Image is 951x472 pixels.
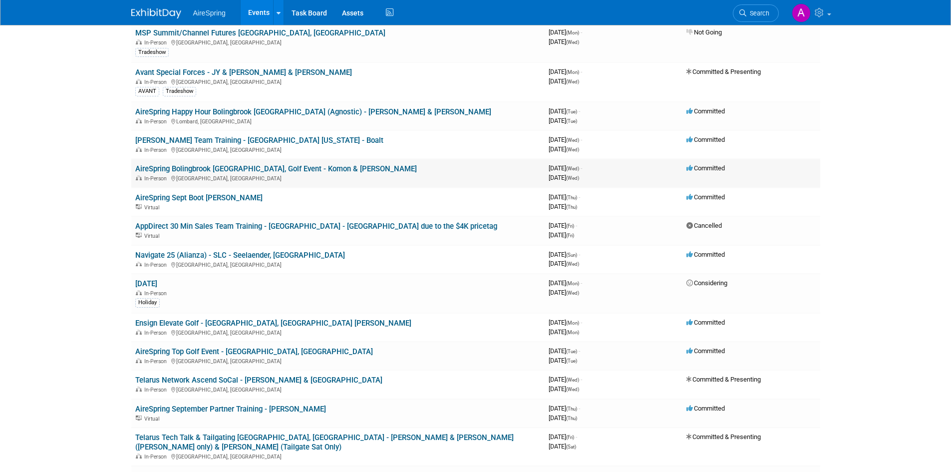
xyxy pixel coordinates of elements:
[566,147,579,152] span: (Wed)
[566,444,576,450] span: (Sat)
[135,117,541,125] div: Lombard, [GEOGRAPHIC_DATA]
[144,175,170,182] span: In-Person
[136,39,142,44] img: In-Person Event
[136,358,142,363] img: In-Person Event
[136,118,142,123] img: In-Person Event
[566,118,577,124] span: (Tue)
[733,4,779,22] a: Search
[549,405,580,412] span: [DATE]
[136,290,142,295] img: In-Person Event
[579,251,580,258] span: -
[136,416,142,421] img: Virtual Event
[566,406,577,412] span: (Thu)
[549,279,582,287] span: [DATE]
[135,279,157,288] a: [DATE]
[144,147,170,153] span: In-Person
[144,39,170,46] span: In-Person
[686,68,761,75] span: Committed & Presenting
[566,39,579,45] span: (Wed)
[136,330,142,335] img: In-Person Event
[135,28,385,37] a: MSP Summit/Channel Futures [GEOGRAPHIC_DATA], [GEOGRAPHIC_DATA]
[579,405,580,412] span: -
[549,319,582,326] span: [DATE]
[549,414,577,422] span: [DATE]
[144,204,162,211] span: Virtual
[135,77,541,85] div: [GEOGRAPHIC_DATA], [GEOGRAPHIC_DATA]
[549,231,574,239] span: [DATE]
[566,320,579,326] span: (Mon)
[136,204,142,209] img: Virtual Event
[581,279,582,287] span: -
[686,28,722,36] span: Not Going
[686,251,725,258] span: Committed
[566,137,579,143] span: (Wed)
[135,38,541,46] div: [GEOGRAPHIC_DATA], [GEOGRAPHIC_DATA]
[549,107,580,115] span: [DATE]
[136,79,142,84] img: In-Person Event
[581,28,582,36] span: -
[144,290,170,297] span: In-Person
[135,357,541,365] div: [GEOGRAPHIC_DATA], [GEOGRAPHIC_DATA]
[144,233,162,239] span: Virtual
[135,260,541,268] div: [GEOGRAPHIC_DATA], [GEOGRAPHIC_DATA]
[549,145,579,153] span: [DATE]
[566,79,579,84] span: (Wed)
[686,347,725,355] span: Committed
[193,9,226,17] span: AireSpring
[566,261,579,267] span: (Wed)
[549,77,579,85] span: [DATE]
[136,233,142,238] img: Virtual Event
[581,136,582,143] span: -
[144,330,170,336] span: In-Person
[686,136,725,143] span: Committed
[686,164,725,172] span: Committed
[135,222,497,231] a: AppDirect 30 Min Sales Team Training - [GEOGRAPHIC_DATA] - [GEOGRAPHIC_DATA] due to the $4K pricetag
[136,147,142,152] img: In-Person Event
[566,416,577,421] span: (Thu)
[566,195,577,200] span: (Thu)
[686,193,725,201] span: Committed
[135,452,541,460] div: [GEOGRAPHIC_DATA], [GEOGRAPHIC_DATA]
[566,281,579,286] span: (Mon)
[686,405,725,412] span: Committed
[566,330,579,335] span: (Mon)
[136,454,142,459] img: In-Person Event
[135,164,417,173] a: AireSpring Bolingbrook [GEOGRAPHIC_DATA], Golf Event - Komon & [PERSON_NAME]
[566,358,577,364] span: (Tue)
[144,358,170,365] span: In-Person
[581,164,582,172] span: -
[566,377,579,383] span: (Wed)
[135,136,383,145] a: [PERSON_NAME] Team Training - [GEOGRAPHIC_DATA] [US_STATE] - Boalt
[144,416,162,422] span: Virtual
[686,222,722,229] span: Cancelled
[135,251,345,260] a: Navigate 25 (Alianza) - SLC - Seelaender, [GEOGRAPHIC_DATA]
[163,87,196,96] div: Tradeshow
[549,174,579,181] span: [DATE]
[549,136,582,143] span: [DATE]
[566,387,579,392] span: (Wed)
[549,433,577,441] span: [DATE]
[549,443,576,450] span: [DATE]
[566,69,579,75] span: (Mon)
[576,222,577,229] span: -
[135,107,491,116] a: AireSpring Happy Hour Bolingbrook [GEOGRAPHIC_DATA] (Agnostic) - [PERSON_NAME] & [PERSON_NAME]
[135,433,514,452] a: Telarus Tech Talk & Tailgating [GEOGRAPHIC_DATA], [GEOGRAPHIC_DATA] - [PERSON_NAME] & [PERSON_NAM...
[566,349,577,354] span: (Tue)
[566,223,574,229] span: (Fri)
[566,233,574,238] span: (Fri)
[549,385,579,393] span: [DATE]
[686,319,725,326] span: Committed
[136,262,142,267] img: In-Person Event
[549,251,580,258] span: [DATE]
[135,87,159,96] div: AVANT
[144,79,170,85] span: In-Person
[135,385,541,393] div: [GEOGRAPHIC_DATA], [GEOGRAPHIC_DATA]
[576,433,577,441] span: -
[549,164,582,172] span: [DATE]
[135,68,352,77] a: Avant Special Forces - JY & [PERSON_NAME] & [PERSON_NAME]
[579,107,580,115] span: -
[566,175,579,181] span: (Wed)
[549,328,579,336] span: [DATE]
[579,193,580,201] span: -
[136,175,142,180] img: In-Person Event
